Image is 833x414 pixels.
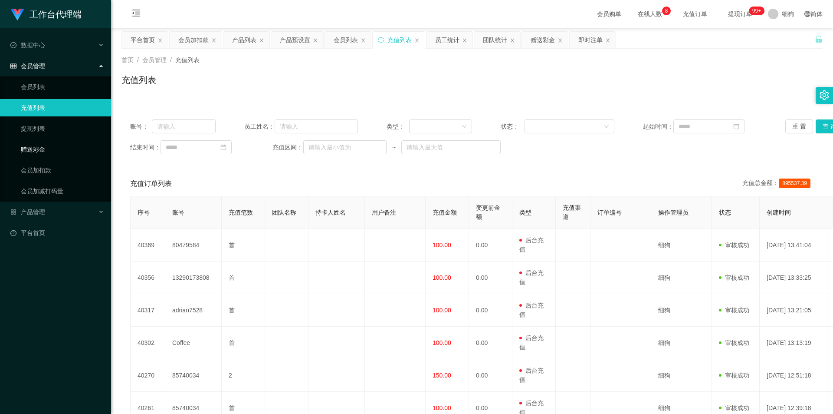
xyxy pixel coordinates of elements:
i: 图标: down [604,124,609,130]
i: 图标: global [804,11,810,17]
span: 后台充值 [519,302,544,318]
i: 图标: close [361,38,366,43]
i: 图标: close [259,38,264,43]
span: 在线人数 [633,11,666,17]
span: 充值订单列表 [130,179,172,189]
sup: 976 [749,7,764,15]
input: 请输入最小值为 [303,140,387,154]
i: 图标: table [10,63,16,69]
span: 审核成功 [719,274,749,281]
span: ~ [387,143,401,152]
span: 审核成功 [719,404,749,411]
a: 工作台代理端 [10,10,82,17]
span: 100.00 [433,242,451,248]
div: 团队统计 [483,32,507,48]
span: 审核成功 [719,242,749,248]
input: 请输入 [275,119,358,133]
i: 图标: close [211,38,216,43]
td: 首 [222,294,265,327]
span: 审核成功 [719,372,749,379]
span: 100.00 [433,339,451,346]
span: 后台充值 [519,367,544,383]
i: 图标: close [313,38,318,43]
td: 细狗 [651,294,712,327]
p: 8 [665,7,668,15]
span: 产品管理 [10,209,45,215]
span: 充值渠道 [563,204,581,220]
span: 数据中心 [10,42,45,49]
td: 0.00 [469,229,512,262]
span: 后台充值 [519,335,544,351]
i: 图标: close [462,38,467,43]
span: 操作管理员 [658,209,689,216]
span: 后台充值 [519,237,544,253]
span: 账号 [172,209,184,216]
td: 首 [222,229,265,262]
span: 变更前金额 [476,204,500,220]
td: 细狗 [651,327,712,359]
img: logo.9652507e.png [10,9,24,21]
td: 0.00 [469,262,512,294]
td: 40356 [131,262,165,294]
td: 80479584 [165,229,222,262]
span: 100.00 [433,404,451,411]
td: 85740034 [165,359,222,392]
i: 图标: sync [378,37,384,43]
span: 员工姓名： [244,122,275,131]
sup: 8 [662,7,671,15]
td: [DATE] 12:51:18 [760,359,829,392]
td: [DATE] 13:13:19 [760,327,829,359]
i: 图标: appstore-o [10,209,16,215]
span: 状态 [719,209,731,216]
span: 用户备注 [372,209,396,216]
span: 持卡人姓名 [315,209,346,216]
span: 状态： [501,122,525,131]
i: 图标: setting [820,90,829,100]
span: 首页 [121,56,134,63]
span: 100.00 [433,274,451,281]
i: 图标: close [510,38,515,43]
span: 账号： [130,122,152,131]
span: 团队名称 [272,209,296,216]
td: 0.00 [469,359,512,392]
i: 图标: down [462,124,467,130]
td: 2 [222,359,265,392]
td: 13290173808 [165,262,222,294]
i: 图标: calendar [220,144,226,150]
span: 提现订单 [724,11,757,17]
span: 充值订单 [679,11,712,17]
td: [DATE] 13:21:05 [760,294,829,327]
i: 图标: unlock [815,35,823,43]
td: 首 [222,327,265,359]
span: 类型 [519,209,531,216]
span: 150.00 [433,372,451,379]
span: 充值金额 [433,209,457,216]
a: 赠送彩金 [21,141,104,158]
td: 40369 [131,229,165,262]
span: 序号 [138,209,150,216]
div: 产品预设置 [280,32,310,48]
h1: 工作台代理端 [30,0,82,28]
span: 895537.39 [779,179,810,188]
span: / [137,56,139,63]
span: 起始时间： [643,122,673,131]
div: 员工统计 [435,32,459,48]
span: 审核成功 [719,339,749,346]
div: 产品列表 [232,32,256,48]
div: 充值总金额： [742,179,814,189]
span: 订单编号 [597,209,622,216]
span: 创建时间 [767,209,791,216]
i: 图标: close [414,38,420,43]
span: 后台充值 [519,269,544,285]
a: 提现列表 [21,120,104,137]
div: 平台首页 [131,32,155,48]
span: 充值列表 [175,56,200,63]
i: 图标: close [558,38,563,43]
i: 图标: check-circle-o [10,42,16,48]
span: 会员管理 [10,63,45,70]
a: 图标: dashboard平台首页 [10,224,104,242]
td: [DATE] 13:41:04 [760,229,829,262]
input: 请输入最大值 [401,140,500,154]
td: 40270 [131,359,165,392]
a: 会员列表 [21,78,104,96]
